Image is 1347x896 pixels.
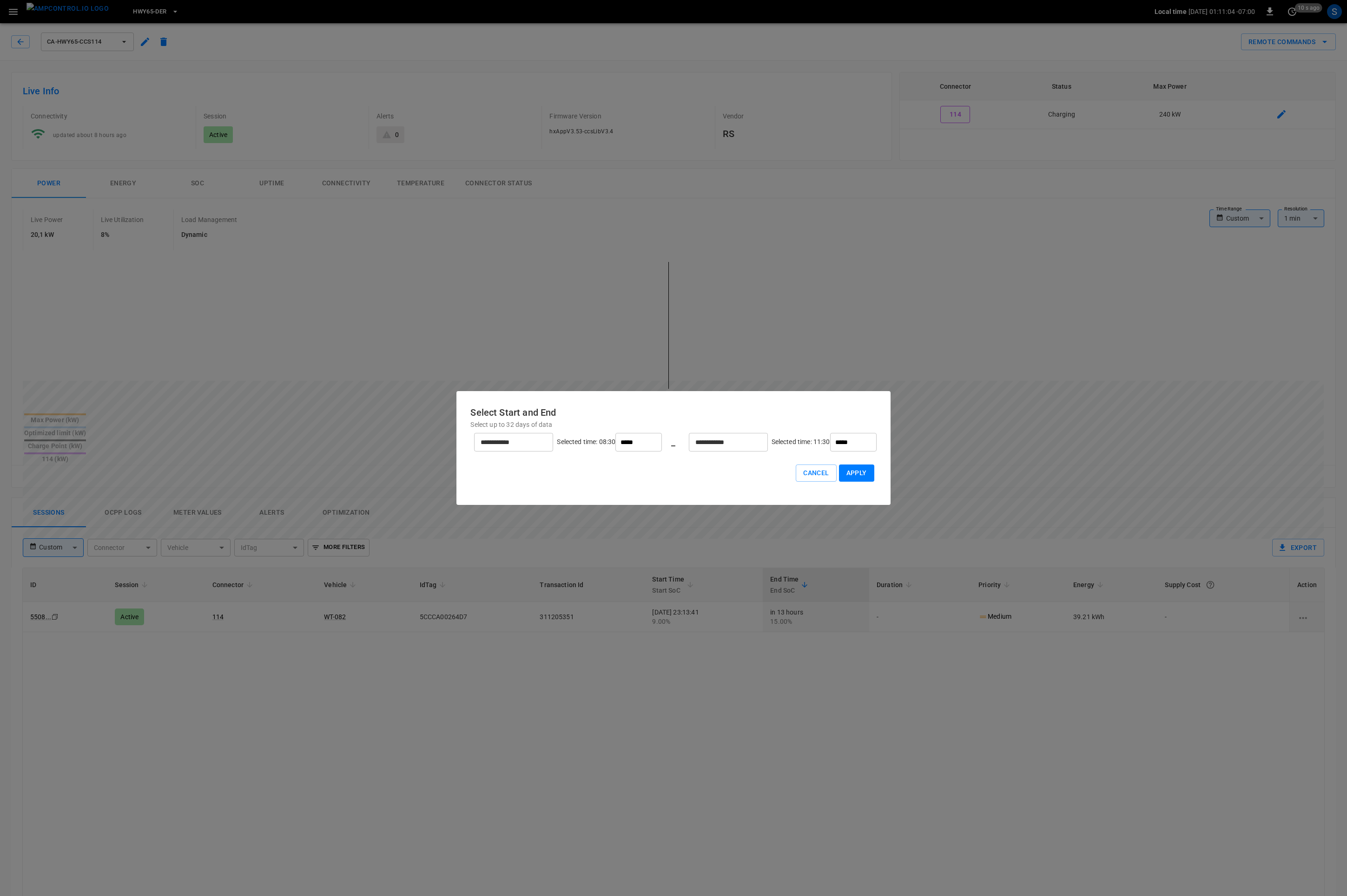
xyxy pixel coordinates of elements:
span: Selected time: 11:30 [772,438,830,445]
h6: Select Start and End [470,405,876,420]
button: Apply [839,464,874,482]
h6: _ [671,435,675,450]
span: Selected time: 08:30 [557,438,615,445]
button: Cancel [796,464,836,482]
p: Select up to 32 days of data [470,420,876,429]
